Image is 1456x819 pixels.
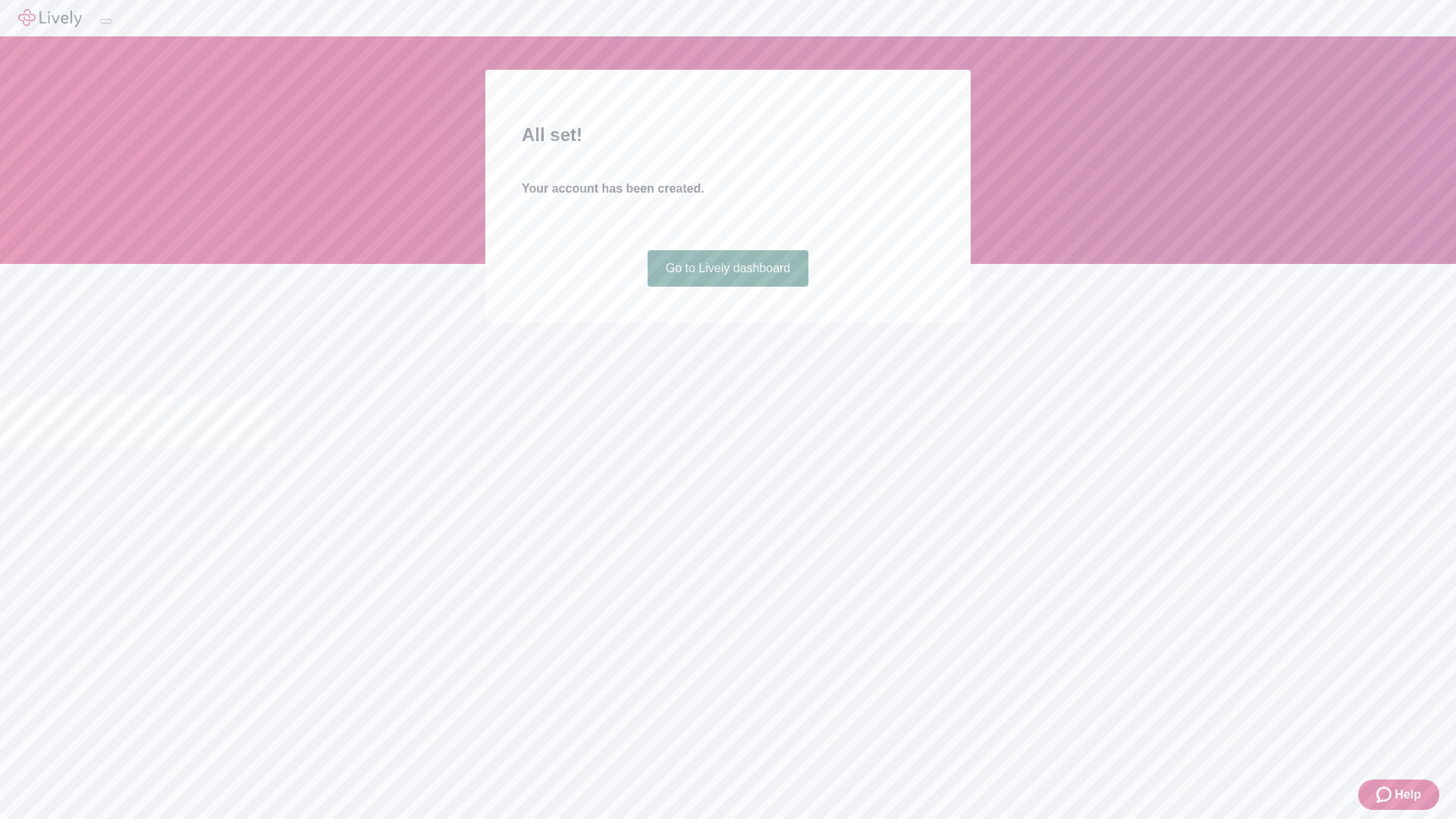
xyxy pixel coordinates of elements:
[1358,780,1439,810] button: Zendesk support iconHelp
[522,121,934,149] h2: All set!
[1395,786,1421,804] span: Help
[522,180,934,198] h4: Your account has been created.
[648,250,809,287] a: Go to Lively dashboard
[1376,786,1395,804] svg: Zendesk support icon
[100,19,112,24] button: Log out
[18,9,82,27] img: Lively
